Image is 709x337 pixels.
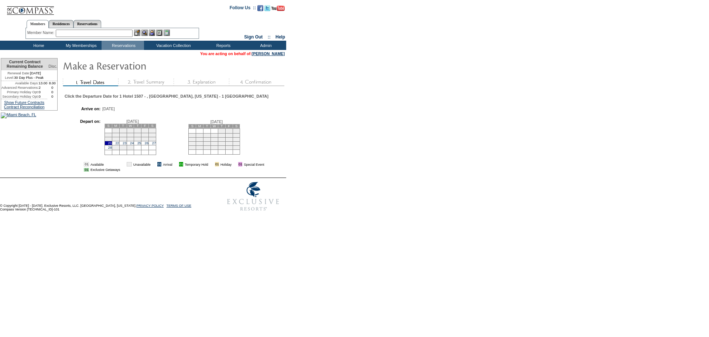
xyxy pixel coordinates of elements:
[105,137,112,141] td: 14
[127,124,134,128] td: W
[218,128,225,133] td: 1
[196,145,203,149] td: 26
[141,137,149,141] td: 19
[211,145,218,149] td: 28
[134,128,141,133] td: 4
[210,119,223,124] span: [DATE]
[84,168,89,172] td: 01
[5,75,14,80] span: Level:
[189,124,196,128] td: S
[68,119,100,157] td: Depart on:
[200,51,285,56] span: You are acting on behalf of:
[47,94,57,99] td: 0
[133,162,151,166] td: Unavailable
[189,145,196,149] td: 25
[189,141,196,145] td: 18
[141,128,149,133] td: 5
[149,128,156,133] td: 6
[225,124,233,128] td: F
[141,133,149,137] td: 12
[68,107,100,111] td: Arrive on:
[102,107,115,111] span: [DATE]
[134,124,141,128] td: T
[149,133,156,137] td: 13
[189,137,196,141] td: 11
[4,100,44,105] a: Show Future Contracts
[233,145,240,149] td: 31
[39,90,48,94] td: 0
[233,141,240,145] td: 24
[203,124,211,128] td: T
[225,128,233,133] td: 2
[215,162,219,166] td: 01
[179,162,183,166] td: 01
[220,162,232,166] td: Holiday
[233,124,240,128] td: S
[105,133,112,137] td: 7
[90,162,120,166] td: Available
[218,137,225,141] td: 15
[271,6,285,11] img: Subscribe to our YouTube Channel
[39,94,48,99] td: 0
[244,41,286,50] td: Admin
[218,145,225,149] td: 29
[115,141,119,145] a: 22
[137,141,141,145] a: 25
[119,133,127,137] td: 9
[141,124,149,128] td: F
[257,7,263,12] a: Become our fan on Facebook
[152,162,156,166] img: i.gif
[244,162,264,166] td: Special Event
[112,124,119,128] td: M
[65,94,268,98] div: Click the Departure Date for 1 Hotel 1507 - , [GEOGRAPHIC_DATA], [US_STATE] - 1 [GEOGRAPHIC_DATA]
[164,30,170,36] img: b_calculator.gif
[134,133,141,137] td: 11
[225,141,233,145] td: 23
[136,204,164,208] a: PRIVACY POLICY
[174,162,178,166] img: i.gif
[119,124,127,128] td: T
[121,162,125,166] img: i.gif
[189,133,196,137] td: 4
[130,141,134,145] a: 24
[1,70,47,75] td: [DATE]
[157,162,161,166] td: 01
[257,5,263,11] img: Become our fan on Facebook
[211,133,218,137] td: 7
[90,168,120,172] td: Exclusive Getaways
[210,162,213,166] img: i.gif
[152,141,156,145] a: 27
[203,145,211,149] td: 27
[203,141,211,145] td: 20
[108,146,112,149] a: 28
[225,145,233,149] td: 30
[218,141,225,145] td: 22
[17,41,59,50] td: Home
[264,7,270,12] a: Follow us on Twitter
[144,41,201,50] td: Vacation Collection
[1,81,39,85] td: Available Days:
[127,133,134,137] td: 10
[47,90,57,94] td: 0
[196,137,203,141] td: 12
[201,41,244,50] td: Reports
[63,58,210,73] img: Make Reservation
[149,124,156,128] td: S
[233,128,240,133] td: 3
[196,141,203,145] td: 19
[134,137,141,141] td: 18
[73,20,101,28] a: Reservations
[264,5,270,11] img: Follow us on Twitter
[48,64,57,68] span: Disc.
[1,85,39,90] td: Advanced Reservations:
[118,78,174,86] img: step2_state1.gif
[112,137,119,141] td: 15
[1,112,36,118] img: Miami Beach, FL
[47,85,57,90] td: 0
[105,124,112,128] td: S
[211,124,218,128] td: W
[127,128,134,133] td: 3
[112,128,119,133] td: 1
[102,41,144,50] td: Reservations
[229,78,284,86] img: step4_state1.gif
